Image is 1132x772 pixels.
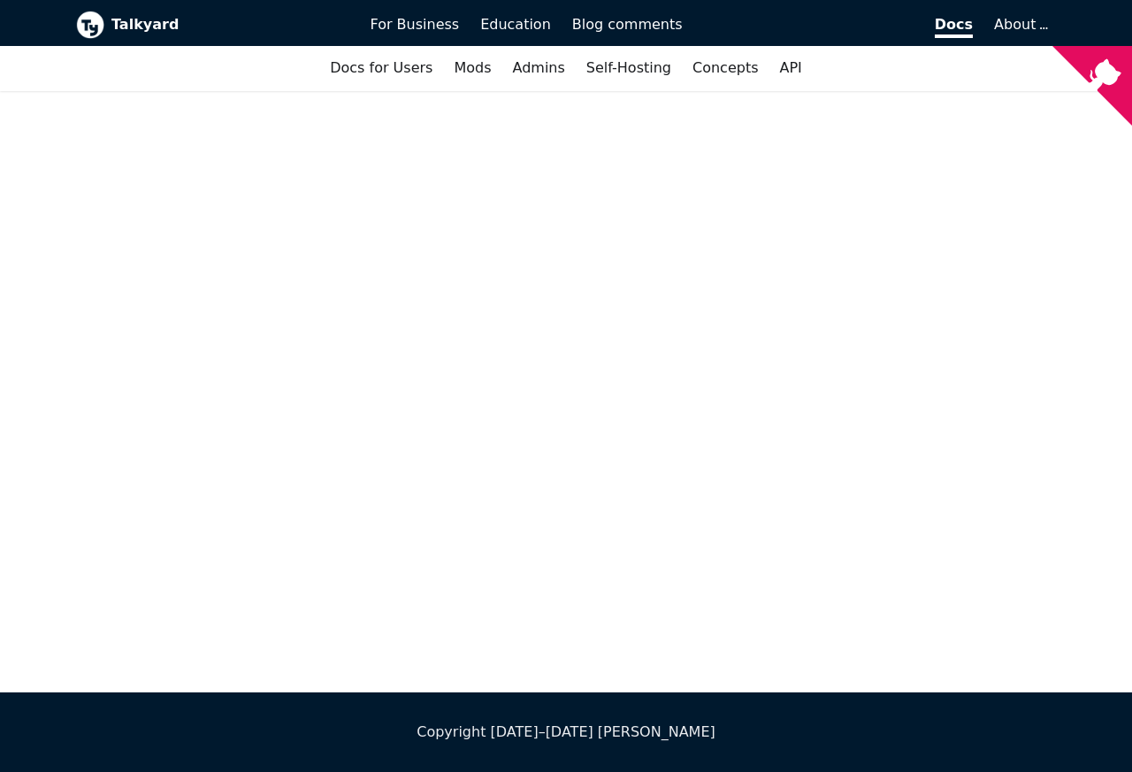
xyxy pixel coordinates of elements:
[502,53,576,83] a: Admins
[360,10,470,40] a: For Business
[572,16,683,33] span: Blog comments
[470,10,562,40] a: Education
[76,721,1056,744] div: Copyright [DATE]–[DATE] [PERSON_NAME]
[769,53,813,83] a: API
[682,53,769,83] a: Concepts
[443,53,501,83] a: Mods
[371,16,460,33] span: For Business
[562,10,693,40] a: Blog comments
[76,11,346,39] a: Talkyard logoTalkyard
[994,16,1045,33] a: About
[111,13,346,36] b: Talkyard
[76,11,104,39] img: Talkyard logo
[576,53,682,83] a: Self-Hosting
[935,16,973,38] span: Docs
[319,53,443,83] a: Docs for Users
[693,10,984,40] a: Docs
[480,16,551,33] span: Education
